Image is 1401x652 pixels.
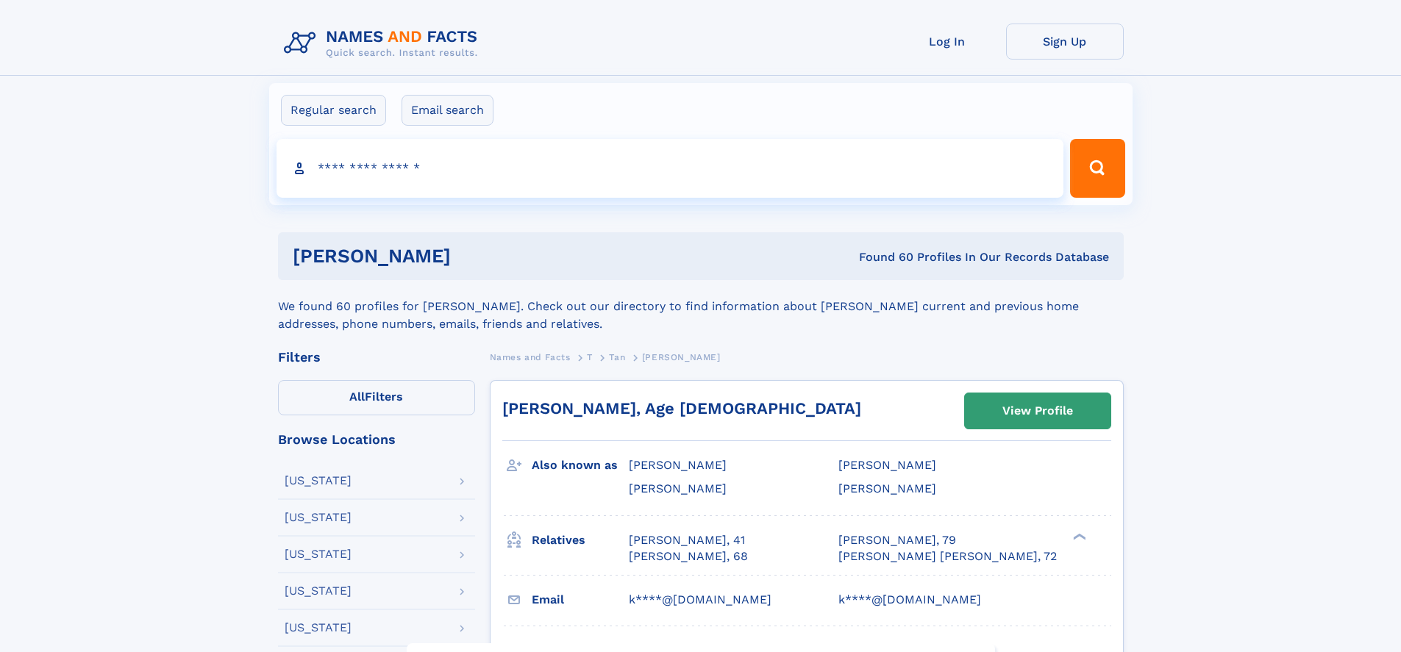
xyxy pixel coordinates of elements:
[838,481,936,495] span: [PERSON_NAME]
[629,481,727,495] span: [PERSON_NAME]
[281,95,386,126] label: Regular search
[532,587,629,612] h3: Email
[285,475,352,487] div: [US_STATE]
[609,348,625,366] a: Tan
[838,532,956,548] a: [PERSON_NAME], 79
[609,352,625,362] span: Tan
[1069,531,1087,541] div: ❯
[629,548,748,565] a: [PERSON_NAME], 68
[838,458,936,472] span: [PERSON_NAME]
[278,380,475,415] label: Filters
[278,24,490,63] img: Logo Names and Facts
[888,24,1006,60] a: Log In
[285,548,352,560] div: [US_STATE]
[1002,394,1073,428] div: View Profile
[278,351,475,364] div: Filters
[285,512,352,523] div: [US_STATE]
[278,433,475,446] div: Browse Locations
[642,352,721,362] span: [PERSON_NAME]
[587,352,593,362] span: T
[1006,24,1124,60] a: Sign Up
[277,139,1064,198] input: search input
[502,399,861,418] a: [PERSON_NAME], Age [DEMOGRAPHIC_DATA]
[629,458,727,472] span: [PERSON_NAME]
[285,585,352,597] div: [US_STATE]
[349,390,365,404] span: All
[629,532,745,548] a: [PERSON_NAME], 41
[402,95,493,126] label: Email search
[587,348,593,366] a: T
[1070,139,1124,198] button: Search Button
[293,247,655,265] h1: [PERSON_NAME]
[838,548,1057,565] a: [PERSON_NAME] [PERSON_NAME], 72
[532,528,629,553] h3: Relatives
[285,622,352,634] div: [US_STATE]
[532,453,629,478] h3: Also known as
[278,280,1124,333] div: We found 60 profiles for [PERSON_NAME]. Check out our directory to find information about [PERSON...
[490,348,571,366] a: Names and Facts
[965,393,1111,429] a: View Profile
[655,249,1109,265] div: Found 60 Profiles In Our Records Database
